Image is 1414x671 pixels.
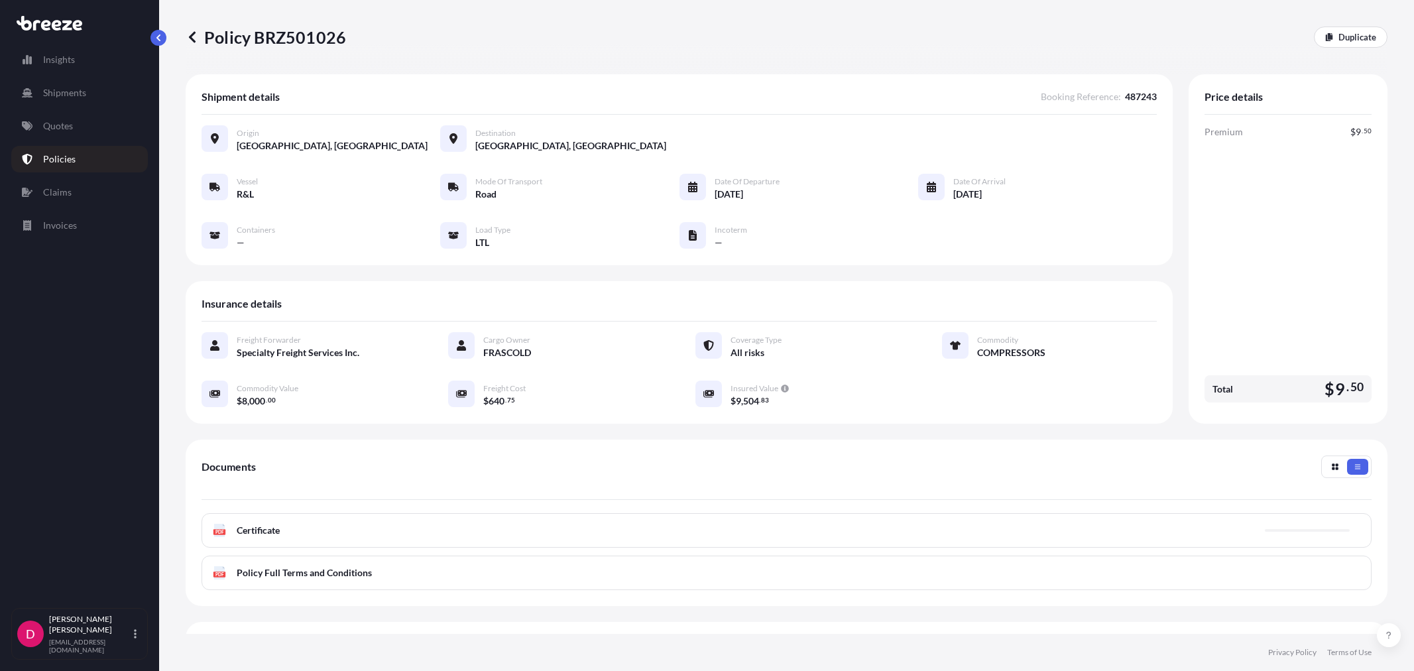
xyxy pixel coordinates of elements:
[1268,647,1317,658] a: Privacy Policy
[731,346,764,359] span: All risks
[1325,381,1334,397] span: $
[1335,381,1345,397] span: 9
[249,396,265,406] span: 000
[202,297,282,310] span: Insurance details
[1205,90,1263,103] span: Price details
[483,396,489,406] span: $
[977,346,1045,359] span: COMPRESSORS
[268,398,276,402] span: 00
[731,396,736,406] span: $
[1212,383,1233,396] span: Total
[489,396,504,406] span: 640
[483,346,531,359] span: FRASCOLD
[237,396,242,406] span: $
[26,627,35,640] span: D
[247,396,249,406] span: ,
[977,335,1018,345] span: Commodity
[953,188,982,201] span: [DATE]
[43,186,72,199] p: Claims
[237,383,298,394] span: Commodity Value
[743,396,759,406] span: 504
[11,212,148,239] a: Invoices
[1350,383,1364,391] span: 50
[715,176,780,187] span: Date of Departure
[731,335,782,345] span: Coverage Type
[475,128,516,139] span: Destination
[1356,127,1361,137] span: 9
[202,90,280,103] span: Shipment details
[266,398,267,402] span: .
[475,139,666,152] span: [GEOGRAPHIC_DATA], [GEOGRAPHIC_DATA]
[43,119,73,133] p: Quotes
[11,179,148,206] a: Claims
[49,638,131,654] p: [EMAIL_ADDRESS][DOMAIN_NAME]
[43,219,77,232] p: Invoices
[242,396,247,406] span: 8
[11,80,148,106] a: Shipments
[759,398,760,402] span: .
[505,398,506,402] span: .
[736,396,741,406] span: 9
[237,188,254,201] span: R&L
[1364,129,1372,133] span: 50
[49,614,131,635] p: [PERSON_NAME] [PERSON_NAME]
[715,188,743,201] span: [DATE]
[237,346,359,359] span: Specialty Freight Services Inc.
[475,188,497,201] span: Road
[715,236,723,249] span: —
[186,27,346,48] p: Policy BRZ501026
[731,383,778,394] span: Insured Value
[507,398,515,402] span: 75
[237,128,259,139] span: Origin
[1205,125,1243,139] span: Premium
[1314,27,1387,48] a: Duplicate
[237,566,372,579] span: Policy Full Terms and Conditions
[1362,129,1363,133] span: .
[43,53,75,66] p: Insights
[215,530,224,534] text: PDF
[475,236,489,249] span: LTL
[761,398,769,402] span: 83
[11,113,148,139] a: Quotes
[11,146,148,172] a: Policies
[215,572,224,577] text: PDF
[43,86,86,99] p: Shipments
[1125,90,1157,103] span: 487243
[483,335,530,345] span: Cargo Owner
[237,524,280,537] span: Certificate
[483,383,526,394] span: Freight Cost
[715,225,747,235] span: Incoterm
[202,460,256,473] span: Documents
[1338,30,1376,44] p: Duplicate
[237,335,301,345] span: Freight Forwarder
[475,176,542,187] span: Mode of Transport
[741,396,743,406] span: ,
[1327,647,1372,658] a: Terms of Use
[202,556,1372,590] a: PDFPolicy Full Terms and Conditions
[237,225,275,235] span: Containers
[237,176,258,187] span: Vessel
[237,139,428,152] span: [GEOGRAPHIC_DATA], [GEOGRAPHIC_DATA]
[475,225,510,235] span: Load Type
[953,176,1006,187] span: Date of Arrival
[43,152,76,166] p: Policies
[1350,127,1356,137] span: $
[1346,383,1349,391] span: .
[1041,90,1121,103] span: Booking Reference :
[237,236,245,249] span: —
[11,46,148,73] a: Insights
